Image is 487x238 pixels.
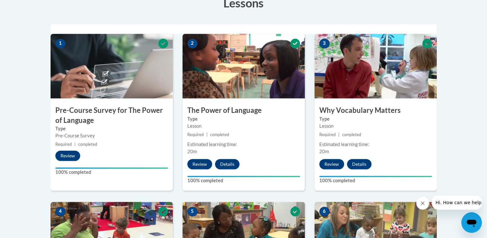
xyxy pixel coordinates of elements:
[319,207,330,216] span: 6
[187,177,300,184] label: 100% completed
[319,141,432,148] div: Estimated learning time:
[319,39,330,48] span: 3
[319,149,329,154] span: 20m
[51,34,173,98] img: Course Image
[187,159,212,169] button: Review
[183,34,305,98] img: Course Image
[187,207,198,216] span: 5
[206,132,208,137] span: |
[319,115,432,123] label: Type
[461,212,482,233] iframe: Button to launch messaging window
[319,176,432,177] div: Your progress
[55,39,66,48] span: 1
[215,159,239,169] button: Details
[4,5,52,10] span: Hi. How can we help?
[55,207,66,216] span: 4
[55,125,168,132] label: Type
[347,159,371,169] button: Details
[187,123,300,130] div: Lesson
[187,39,198,48] span: 2
[55,142,72,147] span: Required
[416,197,429,210] iframe: Close message
[187,115,300,123] label: Type
[314,34,437,98] img: Course Image
[314,105,437,115] h3: Why Vocabulary Matters
[74,142,76,147] span: |
[432,195,482,210] iframe: Message from company
[319,132,336,137] span: Required
[187,149,197,154] span: 20m
[55,167,168,169] div: Your progress
[187,176,300,177] div: Your progress
[78,142,97,147] span: completed
[342,132,361,137] span: completed
[187,141,300,148] div: Estimated learning time:
[319,177,432,184] label: 100% completed
[187,132,204,137] span: Required
[210,132,229,137] span: completed
[319,123,432,130] div: Lesson
[319,159,344,169] button: Review
[55,151,80,161] button: Review
[338,132,340,137] span: |
[55,132,168,139] div: Pre-Course Survey
[55,169,168,176] label: 100% completed
[51,105,173,125] h3: Pre-Course Survey for The Power of Language
[183,105,305,115] h3: The Power of Language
